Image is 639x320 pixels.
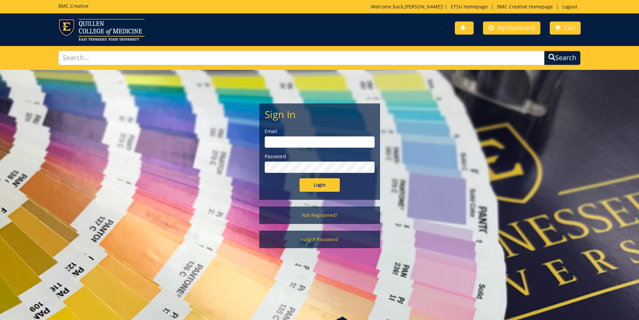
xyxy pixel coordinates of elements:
[265,128,375,135] label: Email
[498,24,535,32] span: My Dashboard
[447,3,491,10] a: ETSU Homepage
[259,207,380,224] a: Not Registered?
[58,51,545,65] input: Search...
[405,3,442,10] a: [PERSON_NAME]
[265,153,375,160] label: Password
[483,21,540,35] a: My Dashboard
[371,3,581,10] p: Welcome back, ! | | |
[265,109,375,120] h2: Sign In
[550,21,581,35] a: Cart
[259,231,380,248] a: Forgot Password
[58,19,145,41] img: ETSU logo
[58,3,89,8] h5: BMC Creative
[300,178,340,192] input: Login
[559,3,581,10] a: Logout
[565,24,575,32] span: Cart
[544,51,581,65] button: Search
[494,3,556,10] a: BMC Creative Homepage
